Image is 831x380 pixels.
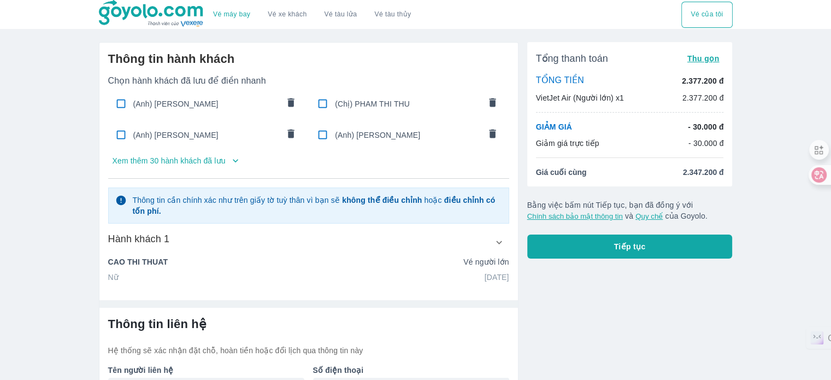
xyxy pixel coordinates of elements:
span: 2.347.200 đ [683,167,724,178]
button: Chính sách bảo mật thông tin [527,212,623,220]
a: Vé tàu lửa [316,2,366,28]
span: Tổng thanh toán [536,52,608,65]
button: Vé tàu thủy [366,2,420,28]
h6: Hành khách 1 [108,232,170,245]
button: Vé của tôi [681,2,732,28]
button: comments [279,92,302,115]
button: Tiếp tục [527,235,733,259]
div: choose transportation mode [681,2,732,28]
p: 2.377.200 đ [682,92,724,103]
p: Xem thêm 30 hành khách đã lưu [113,155,226,166]
div: choose transportation mode [204,2,420,28]
p: Bằng việc bấm nút Tiếp tục, bạn đã đồng ý với và của Goyolo. [527,200,733,221]
button: Quy chế [635,212,663,220]
p: - 30.000 đ [688,138,724,149]
b: Số điện thoại [313,366,364,375]
span: (Anh) [PERSON_NAME] [133,130,279,141]
p: TỔNG TIỀN [536,75,584,87]
span: (Anh) [PERSON_NAME] [335,130,480,141]
p: Vé người lớn [463,256,509,267]
button: Thu gọn [683,51,724,66]
p: VietJet Air (Người lớn) x1 [536,92,624,103]
p: CAO THI THUAT [108,256,168,267]
h6: Thông tin hành khách [108,51,509,67]
span: Tiếp tục [614,241,646,252]
button: comments [481,124,504,147]
p: Chọn hành khách đã lưu để điền nhanh [108,75,509,86]
button: comments [481,92,504,115]
p: GIẢM GIÁ [536,121,572,132]
p: Giảm giá trực tiếp [536,138,599,149]
a: Vé xe khách [268,10,307,19]
button: comments [279,124,302,147]
p: Thông tin cần chính xác như trên giấy tờ tuỳ thân vì bạn sẽ hoặc [132,195,502,217]
strong: không thể điều chỉnh [342,196,422,204]
p: - 30.000 đ [688,121,723,132]
button: Xem thêm 30 hành khách đã lưu [108,152,509,169]
span: Giá cuối cùng [536,167,587,178]
p: Nữ [108,272,119,283]
span: (Anh) [PERSON_NAME] [133,98,279,109]
p: [DATE] [485,272,509,283]
p: Hệ thống sẽ xác nhận đặt chỗ, hoàn tiền hoặc đổi lịch qua thông tin này [108,345,509,356]
a: Vé máy bay [213,10,250,19]
b: Tên người liên hệ [108,366,174,375]
span: Thu gọn [687,54,720,63]
span: (Chị) PHAM THI THU [335,98,480,109]
p: 2.377.200 đ [682,75,723,86]
h6: Thông tin liên hệ [108,317,509,332]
